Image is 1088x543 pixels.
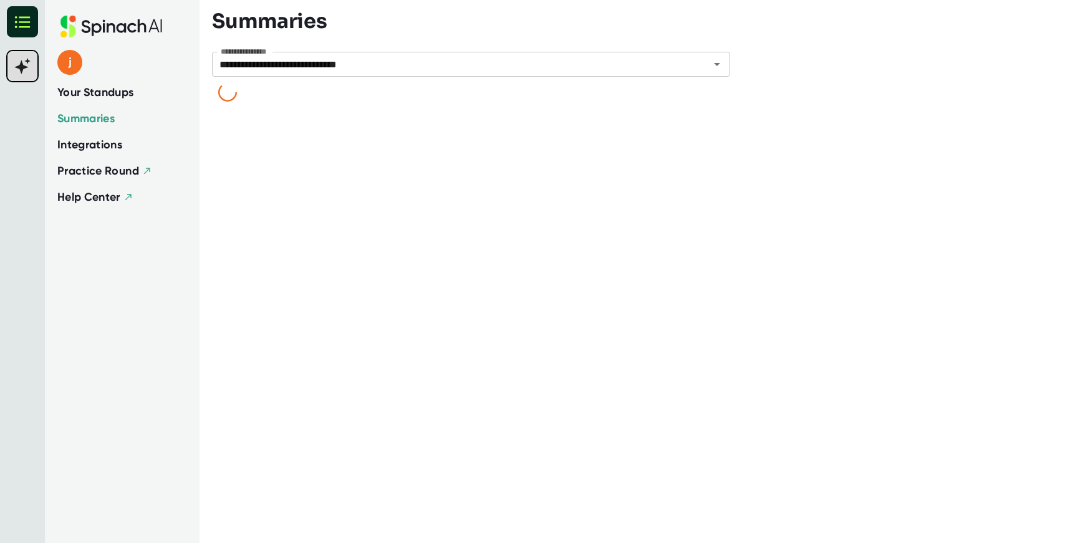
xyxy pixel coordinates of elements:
span: Help Center [57,190,120,204]
button: Open [708,55,726,73]
button: Help Center [57,189,133,206]
button: Practice Round [57,163,152,180]
span: j [57,50,82,75]
h3: Summaries [212,9,327,33]
button: Integrations [57,137,122,153]
button: Summaries [57,110,115,127]
span: Practice Round [57,164,139,178]
button: Your Standups [57,84,134,101]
